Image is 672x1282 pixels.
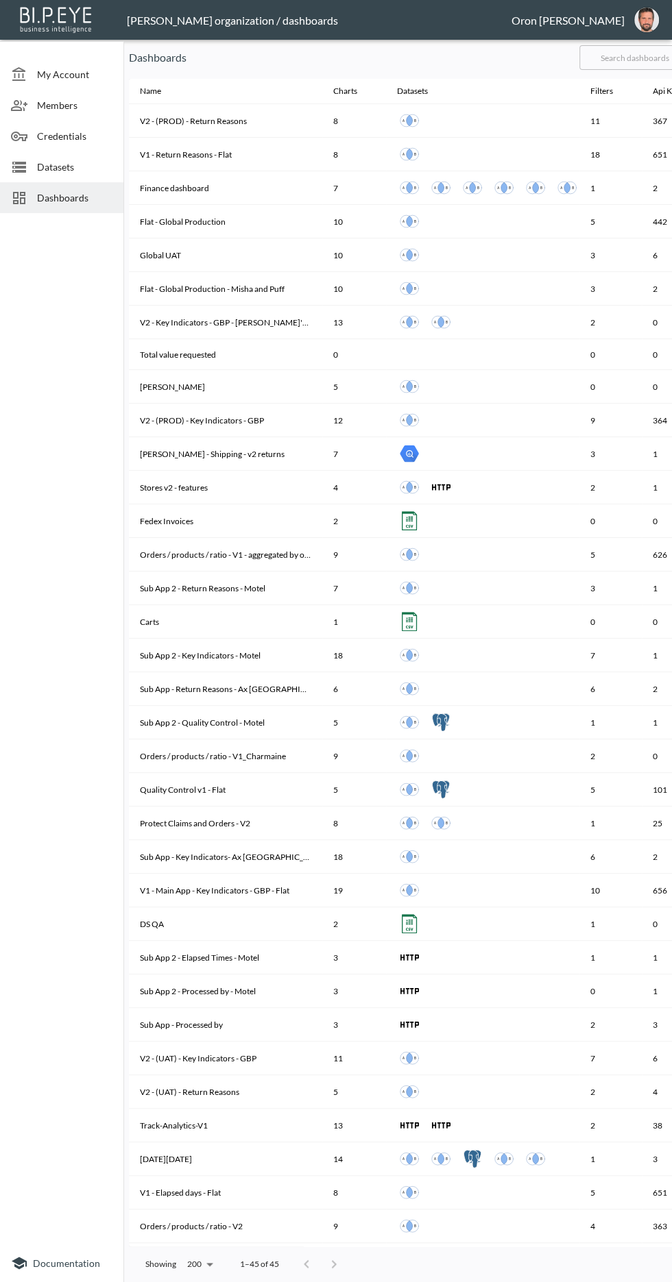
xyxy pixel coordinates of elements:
th: Sub App 2 - Quality Control - Motel [129,706,322,739]
th: {"type":"div","key":null,"ref":null,"props":{"style":{"display":"flex","gap":10},"children":[{"ty... [386,404,579,437]
button: oron@bipeye.com [625,3,669,36]
a: Documentation [11,1255,112,1271]
th: 2 [579,1243,642,1277]
a: Finance-fulfilledAtMonth-Global [397,175,422,200]
img: inner join icon [400,279,419,298]
a: Flat Global [397,209,422,234]
th: 19 [322,874,386,907]
img: inner join icon [431,1149,451,1168]
th: 2 [579,306,642,339]
th: {"type":"div","key":null,"ref":null,"props":{"style":{"display":"flex","gap":10},"children":[{"ty... [386,471,579,504]
th: {"type":"div","key":null,"ref":null,"props":{"style":{"display":"flex","gap":10},"children":[{"ty... [386,370,579,404]
a: Mike - gcCredit [397,374,422,399]
th: 2 [579,1109,642,1142]
th: 10 [322,238,386,272]
th: 5 [322,773,386,806]
img: inner join icon [400,780,419,799]
th: 1 [579,941,642,974]
th: 2 [579,1008,642,1041]
a: Elapsed Days - v1 [397,1180,422,1205]
a: Protect Claims Flat v2 [429,811,453,835]
th: Mike GcCredit [129,370,322,404]
th: Sub App 2 - Key Indicators - Motel [129,639,322,672]
th: {"type":"div","key":null,"ref":null,"props":{"style":{"display":"flex","gap":10},"children":[{"ty... [386,1041,579,1075]
th: 2 [322,907,386,941]
a: SWAP Subapp 2 - Orders - Motel [397,978,422,1003]
img: inner join icon [494,1149,514,1168]
img: postgres icon [431,713,451,732]
th: {"type":"div","key":null,"ref":null,"props":{"style":{"display":"flex","gap":10},"children":[{"ty... [386,806,579,840]
div: [PERSON_NAME] organization / dashboards [127,14,512,27]
th: 3 [579,437,642,471]
th: {"type":"div","key":null,"ref":null,"props":{"style":{"display":"flex","gap":10},"children":[{"ty... [386,1075,579,1109]
a: Finance - Returns v1 - Motel [460,175,485,200]
th: {"type":"div","key":null,"ref":null,"props":{"style":{"display":"flex","gap":10},"children":[{"ty... [386,672,579,706]
th: Barkia - James - Shipping - v2 returns [129,437,322,471]
th: 10 [322,272,386,306]
a: Protect v1 black friday [460,1146,485,1171]
th: 0 [579,504,642,538]
th: {"type":"div","key":null,"ref":null,"props":{"style":{"display":"flex","gap":10},"children":[{"ty... [386,739,579,773]
th: 7 [579,1041,642,1075]
th: {"type":"div","key":null,"ref":null,"props":{"style":{"display":"flex","gap":10},"children":[{"ty... [386,874,579,907]
a: 🧑‍🤝‍🧑🧑‍🤝‍🧑 Swap Track - V1️⃣ - User Analytics 🧑‍🤝‍🧑🧑‍🤝‍🧑 [397,1113,422,1137]
p: Dashboards [129,49,568,66]
img: csv icon [400,914,419,933]
a: Global black friday [523,1146,548,1171]
th: 10 [322,1243,386,1277]
p: 1–45 of 45 [240,1258,279,1270]
th: 11 [579,104,642,138]
th: V1 - Elapsed days - Flat [129,1176,322,1209]
a: Flat Global - Misha and Puff + SKUSavvy [397,276,422,301]
th: {"type":"div","key":null,"ref":null,"props":{"style":{"display":"flex","gap":10},"children":[{"ty... [386,974,579,1008]
th: 11 [322,1041,386,1075]
th: 5 [322,706,386,739]
th: Black friday [129,1142,322,1176]
img: http icon [431,478,451,497]
img: inner join icon [431,312,451,332]
a: Returned Items Flat - (UAT) - v2 [397,1079,422,1104]
img: http icon [400,1115,419,1135]
th: 1 [322,605,386,639]
th: 0 [579,974,642,1008]
a: Stores v2 - features [429,475,453,500]
th: V1 - Return Reasons - Flat [129,138,322,171]
div: Oron [PERSON_NAME] [512,14,625,27]
th: {"type":"div","key":null,"ref":null,"props":{"style":{"display":"flex","gap":10},"children":[{"ty... [386,306,579,339]
span: Datasets [397,83,446,99]
th: 18 [322,639,386,672]
a: Protect Orders Flat v2 [429,1146,453,1171]
th: {"type":"div","key":null,"ref":null,"props":{"style":{"display":"flex","gap":10},"children":[{"ty... [386,1109,579,1142]
img: http icon [400,1015,419,1034]
img: bipeye-logo [17,3,96,34]
th: 8 [322,806,386,840]
th: 8 [322,104,386,138]
span: Name [140,83,179,99]
div: 200 [182,1255,218,1273]
th: 9 [322,739,386,773]
a: Returns Flat - (PROD) - v2 [397,475,422,500]
a: Fedex Invoices [397,508,422,533]
th: Sub App 2 - Return Reasons - Motel [129,571,322,605]
th: Orders / products / ratio - V1_Charmaine [129,739,322,773]
img: postgres icon [431,780,451,799]
th: 7 [579,639,642,672]
th: {"type":"div","key":null,"ref":null,"props":{"style":{"display":"flex","gap":10},"children":[{"ty... [386,104,579,138]
th: 10 [579,874,642,907]
a: 🚜🚜 Swap Track - V1️⃣ - couriers 🚜🚜 [429,1113,453,1137]
img: inner join icon [400,880,419,900]
th: Global COO [129,1243,322,1277]
img: inner join icon [400,545,419,564]
th: 7 [322,171,386,205]
th: 3 [579,571,642,605]
th: Sub App 2 - Processed by - Motel [129,974,322,1008]
span: Charts [333,83,375,99]
img: inner join icon [400,746,419,765]
th: Total value requested [129,339,322,370]
img: inner join icon [463,178,482,197]
span: Documentation [33,1257,100,1269]
th: 12 [322,404,386,437]
a: SWAP Subapp - Orders - Pagination - Ax Paris [397,1012,422,1037]
a: Finance - Returns v1 [523,175,548,200]
th: 14 [322,1142,386,1176]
